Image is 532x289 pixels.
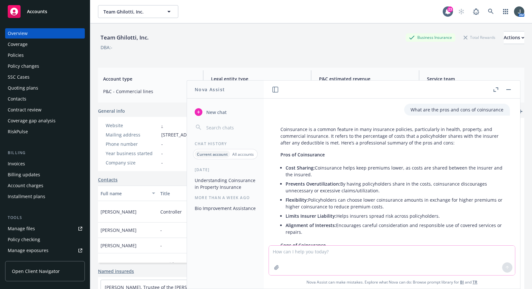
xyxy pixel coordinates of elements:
span: Team Ghilotti, Inc. [103,8,159,15]
div: SSC Cases [8,72,30,82]
div: Year business started [106,150,159,157]
span: General info [98,108,125,114]
div: 23 [447,6,453,12]
span: Account type [103,75,195,82]
a: Start snowing [455,5,468,18]
span: Accounts [27,9,47,14]
div: Title [160,190,208,197]
div: Company size [106,159,159,166]
a: Report a Bug [470,5,483,18]
a: Search [484,5,497,18]
button: Understanding Coinsurance in Property Insurance [192,175,259,192]
span: Controller [160,208,182,215]
div: RiskPulse [8,127,28,137]
li: Policyholders can choose lower coinsurance amounts in exchange for higher premiums or higher coin... [286,195,503,211]
span: - [161,150,163,157]
h1: Nova Assist [195,86,225,93]
input: Search chats [205,123,256,132]
button: New chat [192,106,259,118]
div: Full name [101,190,148,197]
a: Contract review [5,105,85,115]
p: All accounts [232,152,254,157]
p: Current account [197,152,228,157]
button: Actions [504,31,524,44]
a: TR [473,279,477,285]
a: Invoices [5,159,85,169]
a: BI [460,279,464,285]
span: Cons of Coinsurance [280,242,326,248]
li: By having policyholders share in the costs, coinsurance discourages unnecessary or excessive clai... [286,179,503,195]
div: Contacts [8,94,26,104]
div: Overview [8,28,28,39]
li: Encourages careful consideration and responsible use of covered services or repairs. [286,221,503,237]
div: Account charges [8,180,43,191]
span: Flexibility: [286,197,308,203]
a: RiskPulse [5,127,85,137]
span: New chat [205,109,227,116]
a: Coverage [5,39,85,49]
a: Installment plans [5,191,85,202]
div: Installment plans [8,191,45,202]
a: Billing updates [5,170,85,180]
span: - [161,141,163,147]
div: More than a week ago [187,195,264,200]
a: Manage files [5,223,85,234]
a: Switch app [499,5,512,18]
div: Contract review [8,105,41,115]
span: President [160,261,181,267]
button: Team Ghilotti, Inc. [98,5,178,18]
li: Helps insurers spread risk across policyholders. [286,211,503,221]
span: Limits Insurer Liability: [286,213,336,219]
div: Mailing address [106,131,159,138]
a: add [517,108,524,115]
span: Open Client Navigator [12,268,60,275]
span: Alignment of Interests: [286,222,336,228]
div: Policy checking [8,234,40,245]
span: [STREET_ADDRESS] [161,131,202,138]
div: DBA: - [101,44,112,51]
div: Manage files [8,223,35,234]
a: Contacts [5,94,85,104]
div: Tools [5,215,85,221]
a: Coverage gap analysis [5,116,85,126]
a: Policy checking [5,234,85,245]
div: Coverage gap analysis [8,116,56,126]
a: Quoting plans [5,83,85,93]
div: Total Rewards [460,33,499,41]
a: Policies [5,50,85,60]
div: Manage exposures [8,245,49,256]
span: [PERSON_NAME] [101,261,137,267]
div: Quoting plans [8,83,38,93]
span: - [160,242,162,249]
button: Full name [98,186,158,201]
span: [PERSON_NAME] [101,242,137,249]
div: Billing updates [8,170,40,180]
div: Chat History [187,141,264,146]
li: Coinsurance helps keep premiums lower, as costs are shared between the insurer and the insured. [286,163,503,179]
span: [PERSON_NAME] [101,227,137,233]
a: - [161,122,163,128]
a: Manage exposures [5,245,85,256]
div: Policy changes [8,61,39,71]
p: Coinsurance is a common feature in many insurance policies, particularly in health, property, and... [280,126,503,146]
a: Account charges [5,180,85,191]
div: Website [106,122,159,129]
span: Nova Assist can make mistakes. Explore what Nova can do: Browse prompt library for and [266,276,518,289]
span: Legal entity type [211,75,303,82]
span: Service team [427,75,519,82]
span: Cost Sharing: [286,165,315,171]
div: Coverage [8,39,28,49]
img: photo [514,6,524,17]
span: - [160,227,162,233]
span: P&C - Commercial lines [103,88,195,95]
a: Overview [5,28,85,39]
p: What are the pros and cons of coinsurance [411,106,503,113]
div: Policies [8,50,24,60]
div: Invoices [8,159,25,169]
div: Billing [5,150,85,156]
button: Bio Improvement Assistance [192,203,259,214]
a: Policy changes [5,61,85,71]
span: Prevents Overutilization: [286,181,340,187]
